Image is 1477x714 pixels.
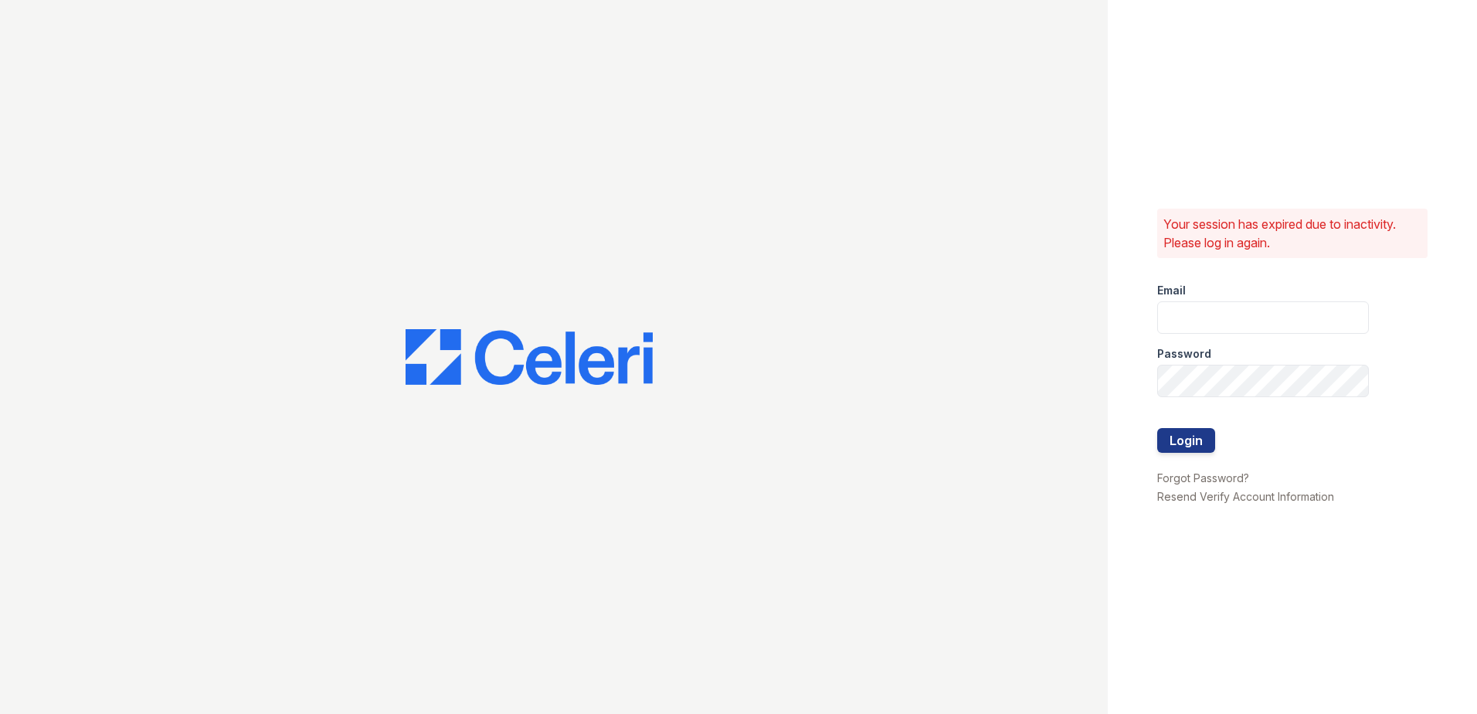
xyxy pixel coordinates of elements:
[1157,283,1186,298] label: Email
[406,329,653,385] img: CE_Logo_Blue-a8612792a0a2168367f1c8372b55b34899dd931a85d93a1a3d3e32e68fde9ad4.png
[1157,346,1211,362] label: Password
[1157,490,1334,503] a: Resend Verify Account Information
[1163,215,1421,252] p: Your session has expired due to inactivity. Please log in again.
[1157,428,1215,453] button: Login
[1157,471,1249,484] a: Forgot Password?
